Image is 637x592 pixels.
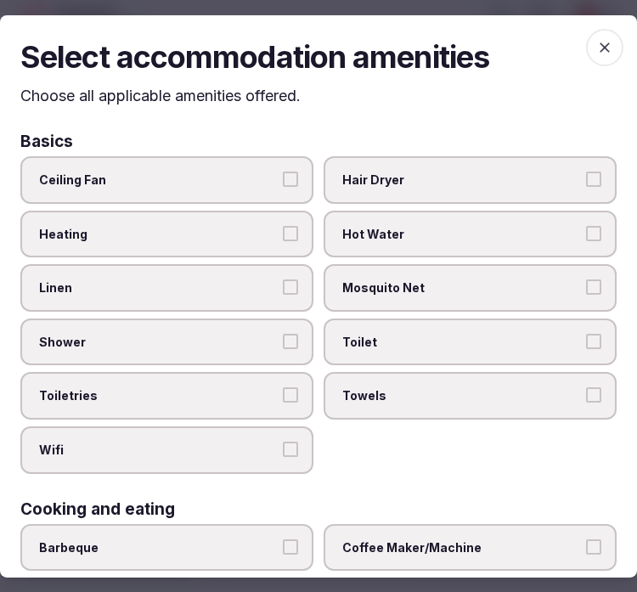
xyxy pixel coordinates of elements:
span: Towels [342,387,581,404]
span: Linen [39,279,278,296]
button: Ceiling Fan [283,172,298,187]
button: Wifi [283,442,298,457]
span: Toiletries [39,387,278,404]
button: Hair Dryer [586,172,601,187]
h3: Basics [20,133,73,149]
h2: Select accommodation amenities [20,35,617,77]
span: Mosquito Net [342,279,581,296]
p: Choose all applicable amenities offered. [20,85,617,106]
span: Wifi [39,442,278,459]
span: Shower [39,334,278,351]
button: Linen [283,279,298,295]
span: Hot Water [342,226,581,243]
button: Hot Water [586,226,601,241]
span: Coffee Maker/Machine [342,539,581,556]
span: Barbeque [39,539,278,556]
button: Barbeque [283,539,298,555]
button: Coffee Maker/Machine [586,539,601,555]
button: Toilet [586,334,601,349]
span: Heating [39,226,278,243]
button: Mosquito Net [586,279,601,295]
button: Toiletries [283,387,298,403]
button: Heating [283,226,298,241]
h3: Cooking and eating [20,501,175,517]
span: Ceiling Fan [39,172,278,189]
span: Toilet [342,334,581,351]
button: Towels [586,387,601,403]
button: Shower [283,334,298,349]
span: Hair Dryer [342,172,581,189]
